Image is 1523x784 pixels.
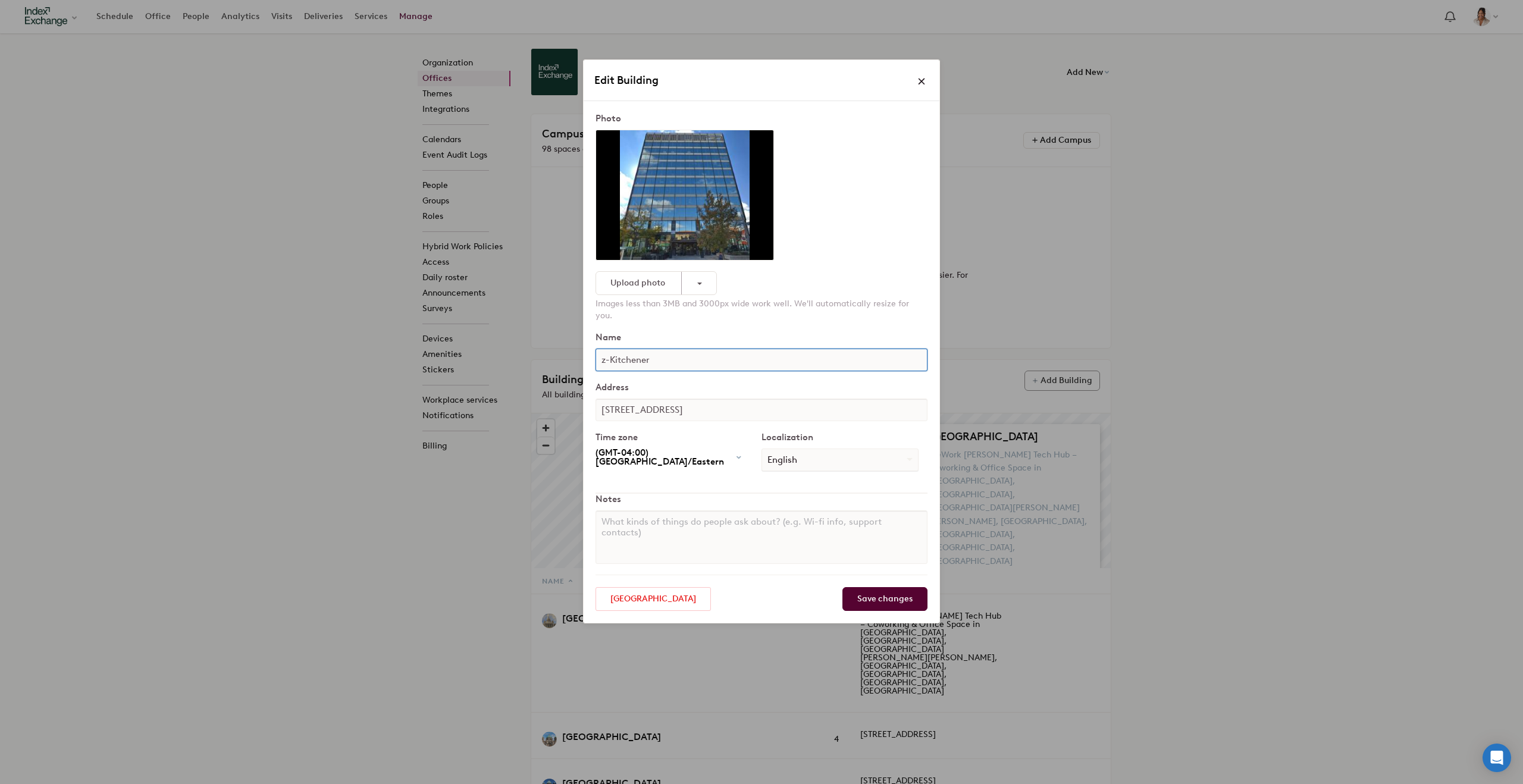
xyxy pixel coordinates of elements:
label: Name [596,332,927,343]
button: Upload photo [596,272,679,294]
label: Localization [761,432,919,443]
label: Address [596,382,927,393]
input: Save changes [842,587,927,611]
div: Open Intercom Messenger [1483,744,1511,772]
div: Images less than 3MB and 3000px wide work well. We'll automatically resize for you. [596,298,927,321]
h3: Edit Building [594,71,659,89]
a: [GEOGRAPHIC_DATA] [596,587,711,611]
input: 1 Lunar Way [596,399,927,421]
input: Moon Base [596,349,927,371]
span: (GMT-04:00) [GEOGRAPHIC_DATA]/Eastern [596,449,734,466]
img: Anonymous [620,130,750,260]
label: Time zone [596,432,753,443]
label: Photo [596,113,927,124]
label: Notes [596,494,927,504]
